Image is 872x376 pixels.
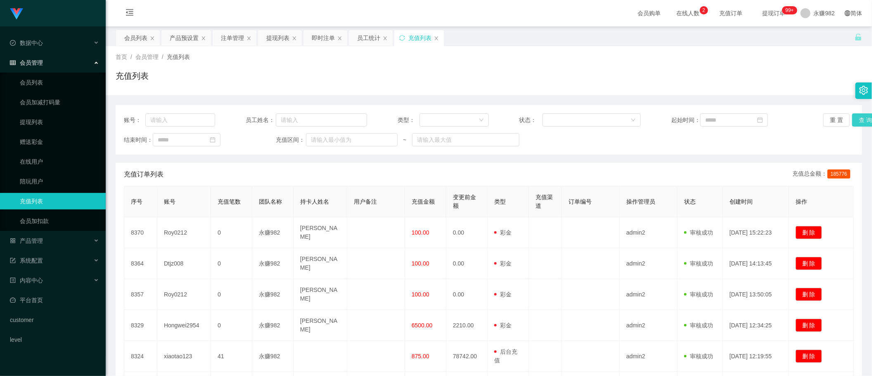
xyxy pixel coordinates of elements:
[306,133,398,146] input: 请输入最小值为
[702,6,705,14] p: 2
[446,248,488,279] td: 0.00
[536,194,553,209] span: 充值渠道
[294,279,347,310] td: [PERSON_NAME]
[494,348,517,364] span: 后台充值
[620,279,678,310] td: admin2
[494,291,512,298] span: 彩金
[292,36,297,41] i: 图标: close
[20,153,99,170] a: 在线用户
[412,322,433,329] span: 6500.00
[723,217,789,248] td: [DATE] 15:22:23
[494,229,512,236] span: 彩金
[730,198,753,205] span: 创建时间
[124,30,147,46] div: 会员列表
[211,310,252,341] td: 0
[684,260,713,267] span: 审核成功
[157,279,211,310] td: Roy0212
[620,217,678,248] td: admin2
[170,30,199,46] div: 产品预设置
[354,198,377,205] span: 用户备注
[569,198,592,205] span: 订单编号
[412,260,429,267] span: 100.00
[20,134,99,150] a: 赠送彩金
[124,341,157,372] td: 8324
[412,198,435,205] span: 充值金额
[684,353,713,360] span: 审核成功
[446,310,488,341] td: 2210.00
[673,10,704,16] span: 在线人数
[246,116,276,125] span: 员工姓名：
[20,193,99,209] a: 充值列表
[10,40,43,46] span: 数据中心
[757,117,763,123] i: 图标: calendar
[294,310,347,341] td: [PERSON_NAME]
[412,133,519,146] input: 请输入最大值
[796,319,822,332] button: 删 除
[671,116,700,125] span: 起始时间：
[294,217,347,248] td: [PERSON_NAME]
[337,36,342,41] i: 图标: close
[408,30,431,46] div: 充值列表
[252,279,294,310] td: 永赚982
[796,257,822,270] button: 删 除
[10,8,23,20] img: logo.9652507e.png
[157,217,211,248] td: Roy0212
[519,116,543,125] span: 状态：
[684,322,713,329] span: 审核成功
[398,116,419,125] span: 类型：
[116,54,127,60] span: 首页
[20,173,99,190] a: 陪玩用户
[124,116,145,125] span: 账号：
[631,117,636,123] i: 图标: down
[827,169,851,179] span: 185776
[10,59,43,66] span: 会员管理
[796,198,807,205] span: 操作
[211,217,252,248] td: 0
[357,30,380,46] div: 员工统计
[446,279,488,310] td: 0.00
[252,341,294,372] td: 永赚982
[684,229,713,236] span: 审核成功
[855,33,862,41] i: 图标: unlock
[164,198,175,205] span: 账号
[124,279,157,310] td: 8357
[494,198,506,205] span: 类型
[383,36,388,41] i: 图标: close
[252,217,294,248] td: 永赚982
[446,341,488,372] td: 78742.00
[201,36,206,41] i: 图标: close
[116,70,149,82] h1: 充值列表
[211,279,252,310] td: 0
[20,74,99,91] a: 会员列表
[10,258,16,263] i: 图标: form
[723,341,789,372] td: [DATE] 12:19:55
[130,54,132,60] span: /
[723,248,789,279] td: [DATE] 14:13:45
[312,30,335,46] div: 即时注单
[700,6,708,14] sup: 2
[10,237,43,244] span: 产品管理
[10,292,99,308] a: 图标: dashboard平台首页
[167,54,190,60] span: 充值列表
[716,10,747,16] span: 充值订单
[294,248,347,279] td: [PERSON_NAME]
[211,248,252,279] td: 0
[446,217,488,248] td: 0.00
[221,30,244,46] div: 注单管理
[10,60,16,66] i: 图标: table
[494,260,512,267] span: 彩金
[620,248,678,279] td: admin2
[252,310,294,341] td: 永赚982
[399,35,405,41] i: 图标: sync
[398,136,412,144] span: ~
[412,291,429,298] span: 100.00
[157,248,211,279] td: Dtjz008
[782,6,797,14] sup: 246
[453,194,476,209] span: 变更前金额
[723,279,789,310] td: [DATE] 13:50:05
[20,213,99,229] a: 会员加扣款
[150,36,155,41] i: 图标: close
[124,136,153,144] span: 结束时间：
[131,198,142,205] span: 序号
[10,331,99,348] a: level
